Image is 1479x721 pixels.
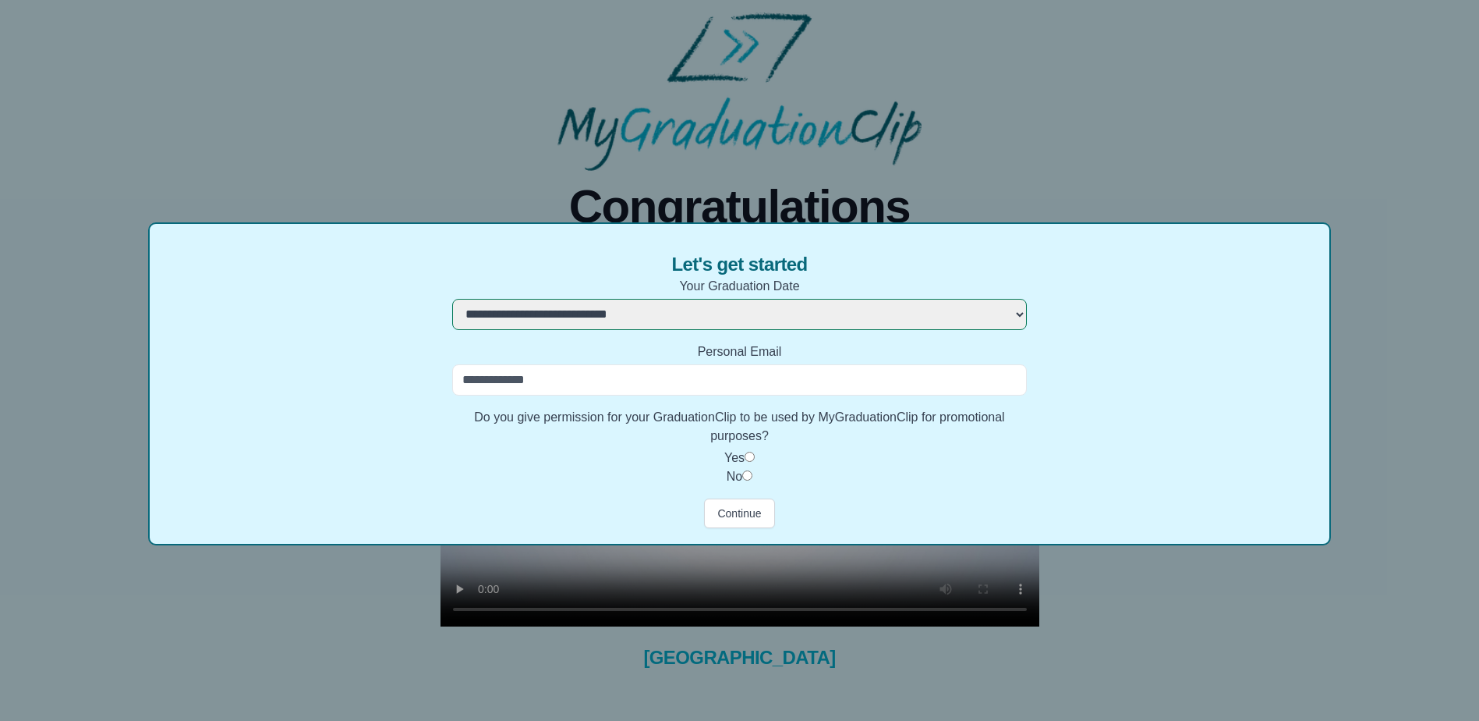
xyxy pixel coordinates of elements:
[452,408,1027,446] label: Do you give permission for your GraduationClip to be used by MyGraduationClip for promotional pur...
[704,499,774,528] button: Continue
[452,277,1027,296] label: Your Graduation Date
[727,470,742,483] label: No
[671,252,807,277] span: Let's get started
[452,343,1027,361] label: Personal Email
[724,451,745,464] label: Yes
